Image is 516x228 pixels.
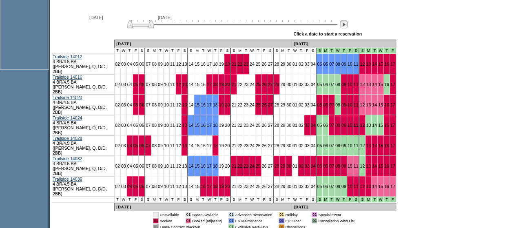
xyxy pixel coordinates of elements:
a: 08 [335,164,340,168]
img: Next [340,20,348,28]
a: 07 [329,102,334,107]
a: 15 [378,102,383,107]
a: 03 [305,164,310,168]
a: Trailside 14020 [53,95,82,100]
a: 17 [390,62,395,66]
a: 19 [219,164,224,168]
a: 04 [311,62,316,66]
a: 20 [225,62,230,66]
a: 03 [305,123,310,128]
a: 06 [139,123,144,128]
a: 08 [152,143,157,148]
a: 19 [219,82,224,87]
a: 08 [335,62,340,66]
a: 19 [219,62,224,66]
a: 07 [329,82,334,87]
a: 17 [207,184,212,189]
a: 06 [139,164,144,168]
a: 07 [146,164,151,168]
a: 09 [158,164,163,168]
a: 25 [256,123,261,128]
a: 13 [182,123,187,128]
a: 30 [286,62,291,66]
a: 13 [366,82,371,87]
a: 12 [176,102,181,107]
a: 16 [384,102,389,107]
a: 26 [262,82,267,87]
a: 16 [384,62,389,66]
a: 07 [146,62,151,66]
a: 09 [158,143,163,148]
a: 17 [390,164,395,168]
a: 11 [354,143,359,148]
a: 30 [286,143,291,148]
a: 21 [231,62,236,66]
a: 20 [225,164,230,168]
a: 04 [311,164,316,168]
a: 16 [201,184,206,189]
a: 22 [237,164,242,168]
a: 16 [201,102,206,107]
a: 08 [152,184,157,189]
a: 14 [372,62,377,66]
a: 03 [121,82,126,87]
a: 11 [170,123,175,128]
a: 06 [323,82,328,87]
a: 03 [305,102,310,107]
a: 16 [201,62,206,66]
a: 24 [250,102,255,107]
a: 06 [323,123,328,128]
a: 08 [335,123,340,128]
a: 06 [139,102,144,107]
a: 13 [366,62,371,66]
a: 27 [268,102,272,107]
a: 26 [262,143,267,148]
a: 09 [341,164,346,168]
a: 21 [231,102,236,107]
a: 03 [121,102,126,107]
a: 12 [176,164,181,168]
a: 17 [207,82,212,87]
a: 23 [244,82,248,87]
a: 05 [317,102,322,107]
a: 30 [286,82,291,87]
a: 13 [182,164,187,168]
a: 18 [213,164,218,168]
a: 03 [305,143,310,148]
a: 23 [244,143,248,148]
a: 25 [256,82,261,87]
a: 24 [250,123,255,128]
a: 02 [299,102,303,107]
a: 14 [372,102,377,107]
a: 13 [182,184,187,189]
a: 12 [360,164,365,168]
a: 04 [127,123,132,128]
a: 04 [311,123,316,128]
a: 04 [127,184,132,189]
a: 14 [188,164,193,168]
a: 03 [305,62,310,66]
a: 04 [127,143,132,148]
a: 10 [164,184,169,189]
a: 06 [139,62,144,66]
a: 29 [280,164,285,168]
a: 22 [237,143,242,148]
a: 03 [121,164,126,168]
a: Trailside 14016 [53,75,82,80]
a: 05 [317,164,322,168]
a: 20 [225,143,230,148]
a: 19 [219,102,224,107]
a: 09 [341,123,346,128]
a: 13 [366,123,371,128]
a: 14 [372,164,377,168]
a: 14 [188,143,193,148]
a: 29 [280,143,285,148]
a: 17 [390,143,395,148]
a: 07 [329,123,334,128]
a: 04 [311,82,316,87]
a: 16 [384,82,389,87]
a: 06 [139,143,144,148]
a: 02 [115,123,120,128]
a: 05 [317,62,322,66]
a: 10 [348,102,352,107]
